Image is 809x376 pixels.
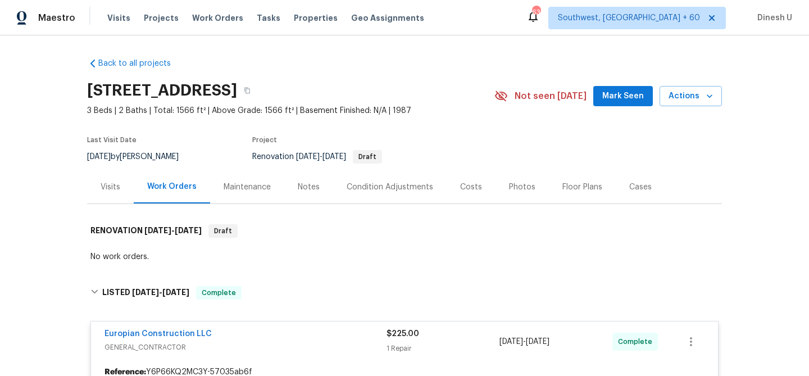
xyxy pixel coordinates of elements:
div: Work Orders [147,181,197,192]
span: 3 Beds | 2 Baths | Total: 1566 ft² | Above Grade: 1566 ft² | Basement Finished: N/A | 1987 [87,105,494,116]
div: Costs [460,182,482,193]
div: No work orders. [90,251,719,262]
span: - [499,336,549,347]
span: [DATE] [175,226,202,234]
span: Visits [107,12,130,24]
span: Project [252,137,277,143]
span: Projects [144,12,179,24]
div: 1 Repair [387,343,499,354]
div: by [PERSON_NAME] [87,150,192,164]
a: Europian Construction LLC [104,330,212,338]
span: Southwest, [GEOGRAPHIC_DATA] + 60 [558,12,700,24]
span: Dinesh U [753,12,792,24]
div: 634 [532,7,540,18]
span: [DATE] [499,338,523,346]
span: Draft [210,225,237,237]
span: $225.00 [387,330,419,338]
span: Mark Seen [602,89,644,103]
h6: RENOVATION [90,224,202,238]
span: [DATE] [322,153,346,161]
span: [DATE] [526,338,549,346]
span: [DATE] [162,288,189,296]
span: [DATE] [296,153,320,161]
div: Cases [629,182,652,193]
span: - [296,153,346,161]
span: Work Orders [192,12,243,24]
div: RENOVATION [DATE]-[DATE]Draft [87,213,722,249]
a: Back to all projects [87,58,195,69]
span: Complete [197,287,240,298]
span: [DATE] [144,226,171,234]
div: Maintenance [224,182,271,193]
span: Last Visit Date [87,137,137,143]
span: Actions [669,89,713,103]
button: Copy Address [237,80,257,101]
div: Visits [101,182,120,193]
h6: LISTED [102,286,189,300]
div: Floor Plans [562,182,602,193]
h2: [STREET_ADDRESS] [87,85,237,96]
button: Mark Seen [593,86,653,107]
span: Complete [618,336,657,347]
div: Photos [509,182,535,193]
span: Geo Assignments [351,12,424,24]
span: Tasks [257,14,280,22]
button: Actions [660,86,722,107]
span: [DATE] [132,288,159,296]
span: GENERAL_CONTRACTOR [104,342,387,353]
div: Condition Adjustments [347,182,433,193]
span: Properties [294,12,338,24]
div: LISTED [DATE]-[DATE]Complete [87,275,722,311]
span: Maestro [38,12,75,24]
span: Renovation [252,153,382,161]
span: [DATE] [87,153,111,161]
span: Not seen [DATE] [515,90,587,102]
span: Draft [354,153,381,160]
div: Notes [298,182,320,193]
span: - [132,288,189,296]
span: - [144,226,202,234]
